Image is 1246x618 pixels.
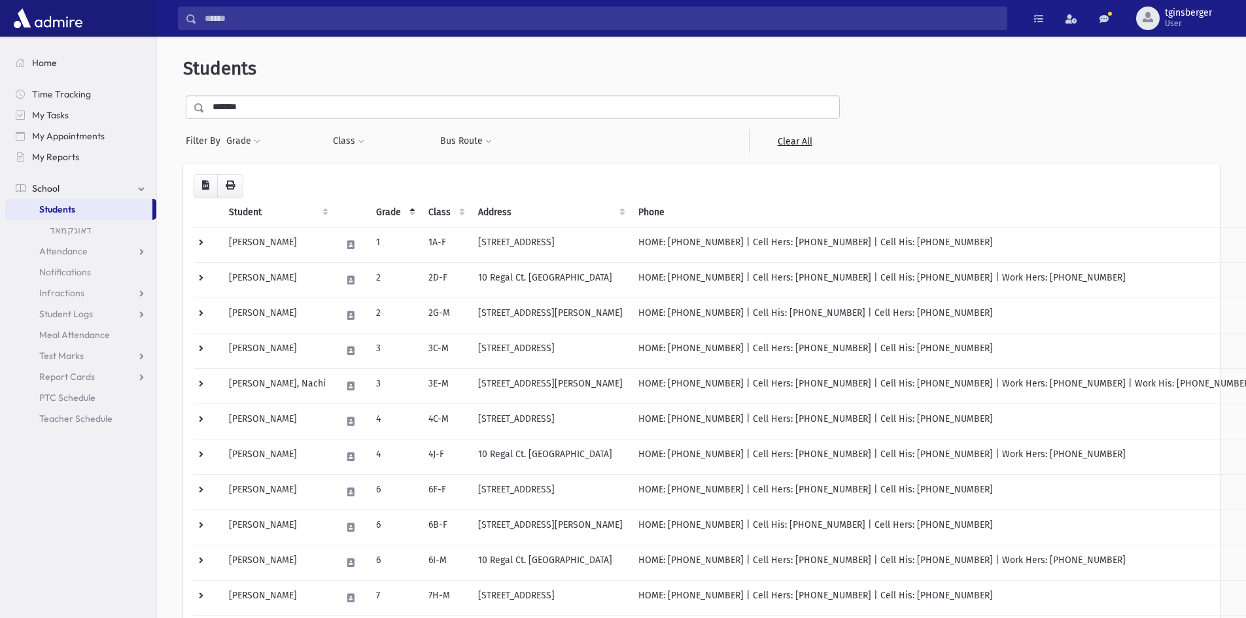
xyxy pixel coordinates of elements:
[186,134,226,148] span: Filter By
[5,52,156,73] a: Home
[5,303,156,324] a: Student Logs
[39,329,110,341] span: Meal Attendance
[217,174,243,197] button: Print
[5,283,156,303] a: Infractions
[421,368,470,403] td: 3E-M
[39,203,75,215] span: Students
[32,151,79,163] span: My Reports
[5,262,156,283] a: Notifications
[470,333,631,368] td: [STREET_ADDRESS]
[368,403,421,439] td: 4
[5,241,156,262] a: Attendance
[1165,8,1212,18] span: tginsberger
[10,5,86,31] img: AdmirePro
[39,245,88,257] span: Attendance
[221,545,334,580] td: [PERSON_NAME]
[32,182,60,194] span: School
[368,262,421,298] td: 2
[197,7,1007,30] input: Search
[470,439,631,474] td: 10 Regal Ct. [GEOGRAPHIC_DATA]
[368,227,421,262] td: 1
[470,509,631,545] td: [STREET_ADDRESS][PERSON_NAME]
[39,266,91,278] span: Notifications
[421,580,470,615] td: 7H-M
[32,109,69,121] span: My Tasks
[221,509,334,545] td: [PERSON_NAME]
[5,408,156,429] a: Teacher Schedule
[221,298,334,333] td: [PERSON_NAME]
[368,298,421,333] td: 2
[368,474,421,509] td: 6
[421,197,470,228] th: Class: activate to sort column ascending
[221,474,334,509] td: [PERSON_NAME]
[470,403,631,439] td: [STREET_ADDRESS]
[221,580,334,615] td: [PERSON_NAME]
[39,371,95,383] span: Report Cards
[5,146,156,167] a: My Reports
[32,57,57,69] span: Home
[221,403,334,439] td: [PERSON_NAME]
[421,333,470,368] td: 3C-M
[32,88,91,100] span: Time Tracking
[368,333,421,368] td: 3
[39,413,112,424] span: Teacher Schedule
[5,84,156,105] a: Time Tracking
[421,227,470,262] td: 1A-F
[183,58,256,79] span: Students
[368,509,421,545] td: 6
[421,545,470,580] td: 6I-M
[470,474,631,509] td: [STREET_ADDRESS]
[39,392,95,403] span: PTC Schedule
[368,545,421,580] td: 6
[470,227,631,262] td: [STREET_ADDRESS]
[221,262,334,298] td: [PERSON_NAME]
[5,105,156,126] a: My Tasks
[5,387,156,408] a: PTC Schedule
[1165,18,1212,29] span: User
[421,439,470,474] td: 4J-F
[421,403,470,439] td: 4C-M
[368,580,421,615] td: 7
[421,509,470,545] td: 6B-F
[5,178,156,199] a: School
[421,262,470,298] td: 2D-F
[421,474,470,509] td: 6F-F
[221,227,334,262] td: [PERSON_NAME]
[470,545,631,580] td: 10 Regal Ct. [GEOGRAPHIC_DATA]
[5,324,156,345] a: Meal Attendance
[749,129,840,153] a: Clear All
[470,368,631,403] td: [STREET_ADDRESS][PERSON_NAME]
[470,197,631,228] th: Address: activate to sort column ascending
[5,366,156,387] a: Report Cards
[5,345,156,366] a: Test Marks
[470,298,631,333] td: [STREET_ADDRESS][PERSON_NAME]
[39,287,84,299] span: Infractions
[5,220,156,241] a: דאוגקמאד
[32,130,105,142] span: My Appointments
[221,368,334,403] td: [PERSON_NAME], Nachi
[221,333,334,368] td: [PERSON_NAME]
[221,439,334,474] td: [PERSON_NAME]
[368,368,421,403] td: 3
[194,174,218,197] button: CSV
[39,308,93,320] span: Student Logs
[5,199,152,220] a: Students
[332,129,365,153] button: Class
[39,350,84,362] span: Test Marks
[368,439,421,474] td: 4
[368,197,421,228] th: Grade: activate to sort column descending
[421,298,470,333] td: 2G-M
[470,262,631,298] td: 10 Regal Ct. [GEOGRAPHIC_DATA]
[440,129,493,153] button: Bus Route
[221,197,334,228] th: Student: activate to sort column ascending
[226,129,261,153] button: Grade
[470,580,631,615] td: [STREET_ADDRESS]
[5,126,156,146] a: My Appointments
